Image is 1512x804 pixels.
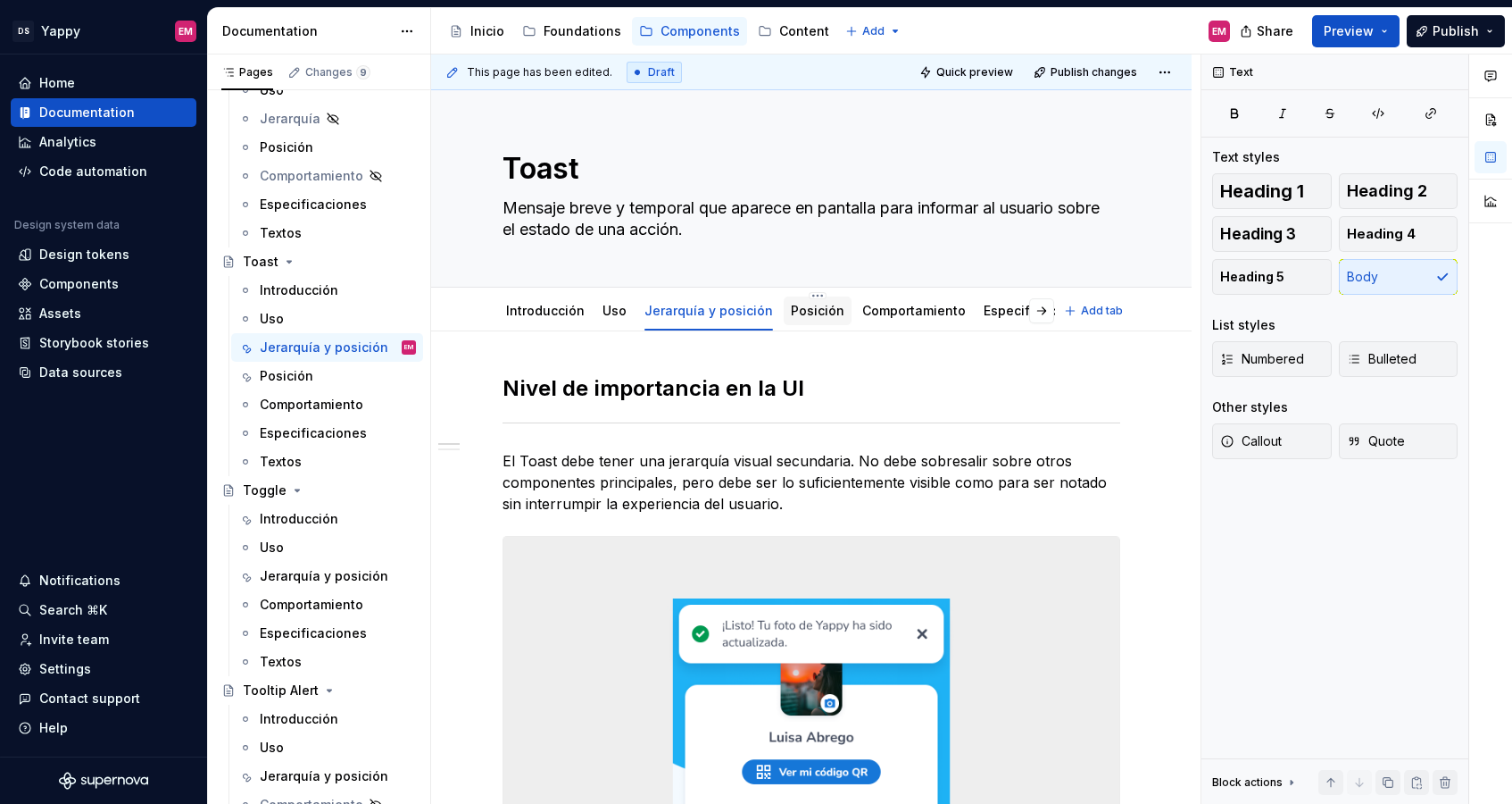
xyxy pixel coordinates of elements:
a: Especificaciones [984,303,1091,318]
div: Documentation [222,22,391,40]
button: Preview [1312,15,1400,47]
div: Assets [39,305,81,322]
a: Tooltip Alert [214,676,423,705]
div: Pages [221,65,273,80]
a: Components [632,17,747,46]
span: Heading 5 [1220,268,1284,286]
div: Other styles [1212,398,1288,416]
div: Components [39,275,119,293]
span: This page has been edited. [467,65,612,80]
a: Jerarquía [231,105,423,133]
span: Add [862,24,885,38]
div: Storybook stories [39,334,149,352]
a: Uso [231,76,423,105]
div: Textos [260,224,302,242]
a: Comportamiento [231,162,423,190]
div: Especificaciones [260,196,367,214]
a: Uso [602,303,627,318]
button: Contact support [11,684,196,713]
div: Posición [260,138,313,156]
div: Tooltip Alert [243,682,319,699]
div: Comportamiento [260,167,363,185]
button: Publish changes [1028,60,1145,85]
button: Help [11,714,196,742]
span: Heading 1 [1220,182,1304,200]
div: Yappy [41,22,80,40]
button: Add [840,19,907,44]
div: Comportamiento [260,596,363,614]
a: Design tokens [11,240,196,269]
textarea: Mensaje breve y temporal que aparece en pantalla para informar al usuario sobre el estado de una ... [499,194,1117,244]
div: Components [660,22,740,40]
button: Search ⌘K [11,596,196,624]
div: Inicio [470,22,504,40]
button: DSYappyEM [4,12,204,50]
a: Jerarquía y posiciónEM [231,333,423,362]
a: Data sources [11,358,196,387]
span: Add tab [1081,304,1123,318]
span: Draft [648,65,675,80]
span: 9 [356,65,370,80]
div: Introducción [260,710,338,728]
div: Especificaciones [976,291,1098,329]
div: Uso [260,739,284,757]
a: Analytics [11,128,196,156]
a: Introducción [231,705,423,733]
div: Settings [39,660,91,678]
a: Toggle [214,476,423,505]
a: Posición [231,133,423,162]
span: Bulleted [1347,350,1416,368]
div: Uso [260,539,284,557]
div: Posición [260,367,313,385]
div: Design tokens [39,246,129,264]
div: Analytics [39,133,96,151]
div: Jerarquía [260,110,320,128]
a: Settings [11,655,196,683]
button: Notifications [11,566,196,595]
div: Jerarquía y posición [637,291,780,329]
div: Jerarquía y posición [260,767,388,785]
button: Heading 2 [1339,173,1458,209]
a: Jerarquía y posición [644,303,773,318]
div: Block actions [1212,775,1283,790]
div: Data sources [39,364,122,381]
span: Quick preview [936,65,1013,80]
div: Especificaciones [260,624,367,642]
a: Invite team [11,625,196,654]
div: Uso [260,81,284,99]
div: Introducción [260,281,338,299]
a: Comportamiento [231,390,423,419]
div: Text styles [1212,148,1280,166]
button: Heading 3 [1212,216,1332,252]
div: Posición [784,291,852,329]
div: Introducción [260,510,338,528]
span: Publish changes [1051,65,1137,80]
div: DS [12,21,34,42]
a: Storybook stories [11,329,196,357]
div: EM [179,24,193,38]
button: Quick preview [914,60,1021,85]
span: Publish [1433,22,1479,40]
div: Uso [260,310,284,328]
a: Uso [231,305,423,333]
p: El Toast debe tener una jerarquía visual secundaria. No debe sobresalir sobre otros componentes p... [503,450,1120,515]
span: Heading 2 [1347,182,1427,200]
button: Share [1231,15,1305,47]
a: Posición [791,303,844,318]
a: Components [11,270,196,298]
a: Textos [231,448,423,476]
div: Introducción [499,291,592,329]
div: Block actions [1212,770,1299,795]
div: Page tree [442,13,836,49]
button: Heading 4 [1339,216,1458,252]
a: Textos [231,648,423,676]
a: Jerarquía y posición [231,562,423,590]
a: Jerarquía y posición [231,762,423,791]
a: Toast [214,247,423,276]
a: Code automation [11,157,196,186]
button: Add tab [1059,298,1131,323]
span: Numbered [1220,350,1304,368]
div: Jerarquía y posición [260,567,388,585]
svg: Supernova Logo [59,772,148,790]
div: Foundations [544,22,621,40]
